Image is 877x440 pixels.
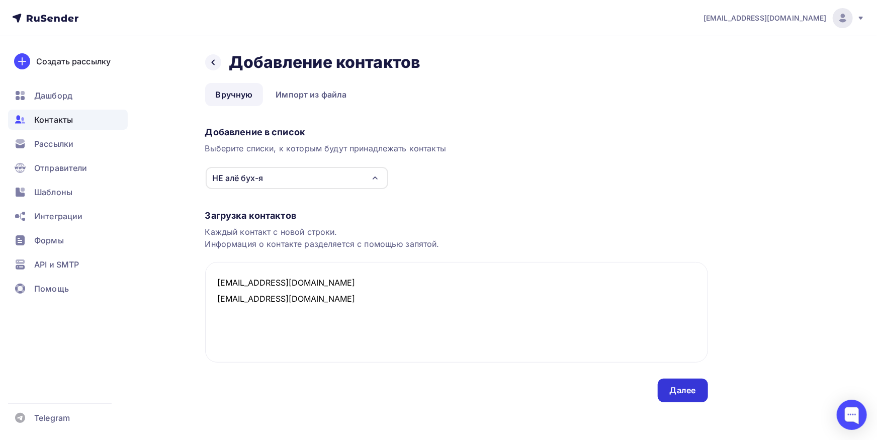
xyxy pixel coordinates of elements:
[8,110,128,130] a: Контакты
[34,210,82,222] span: Интеграции
[34,90,72,102] span: Дашборд
[34,412,70,424] span: Telegram
[704,8,865,28] a: [EMAIL_ADDRESS][DOMAIN_NAME]
[8,134,128,154] a: Рассылки
[213,172,264,184] div: НЕ алё бух-я
[205,166,389,190] button: НЕ алё бух-я
[229,52,421,72] h2: Добавление контактов
[36,55,111,67] div: Создать рассылку
[265,83,357,106] a: Импорт из файла
[34,283,69,295] span: Помощь
[34,114,73,126] span: Контакты
[670,385,696,396] div: Далее
[205,126,708,138] div: Добавление в список
[8,230,128,250] a: Формы
[704,13,827,23] span: [EMAIL_ADDRESS][DOMAIN_NAME]
[34,162,87,174] span: Отправители
[205,210,708,222] div: Загрузка контактов
[8,85,128,106] a: Дашборд
[34,258,79,271] span: API и SMTP
[205,226,708,250] div: Каждый контакт с новой строки. Информация о контакте разделяется с помощью запятой.
[205,83,264,106] a: Вручную
[205,142,708,154] div: Выберите списки, к которым будут принадлежать контакты
[34,234,64,246] span: Формы
[34,138,73,150] span: Рассылки
[34,186,72,198] span: Шаблоны
[8,158,128,178] a: Отправители
[8,182,128,202] a: Шаблоны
